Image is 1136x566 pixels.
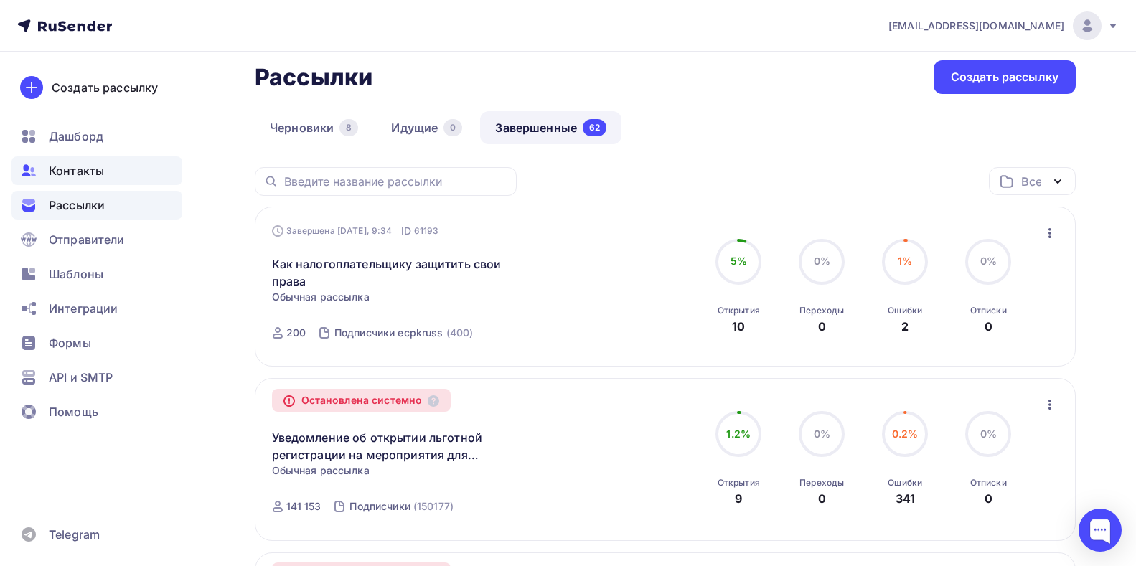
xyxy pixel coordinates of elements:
a: Шаблоны [11,260,182,288]
a: Идущие0 [376,111,477,144]
div: 0 [818,318,826,335]
div: Открытия [718,305,760,316]
a: Формы [11,329,182,357]
span: Дашборд [49,128,103,145]
div: Подписчики ecpkruss [334,326,443,340]
span: Помощь [49,403,98,420]
div: Подписчики [349,499,410,514]
div: Переходы [799,477,844,489]
a: Подписчики ecpkruss (400) [333,321,474,344]
div: Переходы [799,305,844,316]
a: Подписчики (150177) [348,495,455,518]
div: Все [1021,173,1041,190]
span: 61193 [414,224,439,238]
div: Отписки [970,477,1007,489]
div: Ошибки [888,477,922,489]
div: 62 [583,119,606,136]
div: 8 [339,119,358,136]
span: 0% [814,428,830,440]
div: Завершена [DATE], 9:34 [272,224,439,238]
span: 0.2% [892,428,919,440]
div: 0 [443,119,462,136]
a: Рассылки [11,191,182,220]
a: Черновики8 [255,111,373,144]
span: 1% [898,255,912,267]
span: Рассылки [49,197,105,214]
h2: Рассылки [255,63,372,92]
span: [EMAIL_ADDRESS][DOMAIN_NAME] [888,19,1064,33]
span: API и SMTP [49,369,113,386]
span: Telegram [49,526,100,543]
div: (400) [446,326,474,340]
div: Ошибки [888,305,922,316]
div: 9 [735,490,742,507]
span: Обычная рассылка [272,463,370,478]
span: 0% [980,428,997,440]
a: Как налогоплательщику защитить свои права [272,255,518,290]
div: 141 153 [286,499,321,514]
div: (150177) [413,499,454,514]
div: 10 [732,318,745,335]
span: 5% [731,255,747,267]
span: 0% [980,255,997,267]
span: Контакты [49,162,104,179]
div: Остановлена системно [272,389,451,412]
span: Шаблоны [49,265,103,283]
div: Создать рассылку [951,69,1058,85]
span: 1.2% [726,428,751,440]
div: 0 [985,318,992,335]
span: ID [401,224,411,238]
input: Введите название рассылки [284,174,508,189]
span: Обычная рассылка [272,290,370,304]
div: 0 [985,490,992,507]
a: [EMAIL_ADDRESS][DOMAIN_NAME] [888,11,1119,40]
div: Отписки [970,305,1007,316]
a: Отправители [11,225,182,254]
span: Формы [49,334,91,352]
span: 0% [814,255,830,267]
a: Дашборд [11,122,182,151]
div: Открытия [718,477,760,489]
span: Отправители [49,231,125,248]
div: 200 [286,326,306,340]
a: Завершенные62 [480,111,621,144]
div: 0 [818,490,826,507]
div: Создать рассылку [52,79,158,96]
div: 341 [896,490,915,507]
a: Уведомление об открытии льготной регистрации на мероприятия для бухгалтеров и участников закупок ... [272,429,518,463]
span: Интеграции [49,300,118,317]
div: 2 [901,318,909,335]
button: Все [989,167,1076,195]
a: Контакты [11,156,182,185]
